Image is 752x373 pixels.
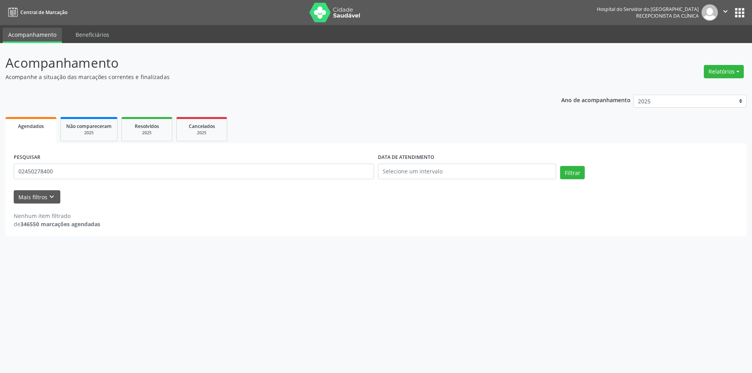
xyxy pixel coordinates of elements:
[5,6,67,19] a: Central de Marcação
[14,164,374,179] input: Nome, código do beneficiário ou CPF
[70,28,115,41] a: Beneficiários
[66,123,112,130] span: Não compareceram
[733,6,747,20] button: apps
[14,220,100,228] div: de
[378,164,556,179] input: Selecione um intervalo
[701,4,718,21] img: img
[597,6,699,13] div: Hospital do Servidor do [GEOGRAPHIC_DATA]
[14,190,60,204] button: Mais filtroskeyboard_arrow_down
[378,151,434,164] label: DATA DE ATENDIMENTO
[14,212,100,220] div: Nenhum item filtrado
[718,4,733,21] button: 
[560,166,585,179] button: Filtrar
[182,130,221,136] div: 2025
[704,65,744,78] button: Relatórios
[135,123,159,130] span: Resolvidos
[721,7,730,16] i: 
[20,9,67,16] span: Central de Marcação
[14,151,40,164] label: PESQUISAR
[189,123,215,130] span: Cancelados
[20,220,100,228] strong: 346550 marcações agendadas
[561,95,631,105] p: Ano de acompanhamento
[5,73,524,81] p: Acompanhe a situação das marcações correntes e finalizadas
[5,53,524,73] p: Acompanhamento
[3,28,62,43] a: Acompanhamento
[47,193,56,201] i: keyboard_arrow_down
[18,123,44,130] span: Agendados
[127,130,166,136] div: 2025
[66,130,112,136] div: 2025
[636,13,699,19] span: Recepcionista da clínica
